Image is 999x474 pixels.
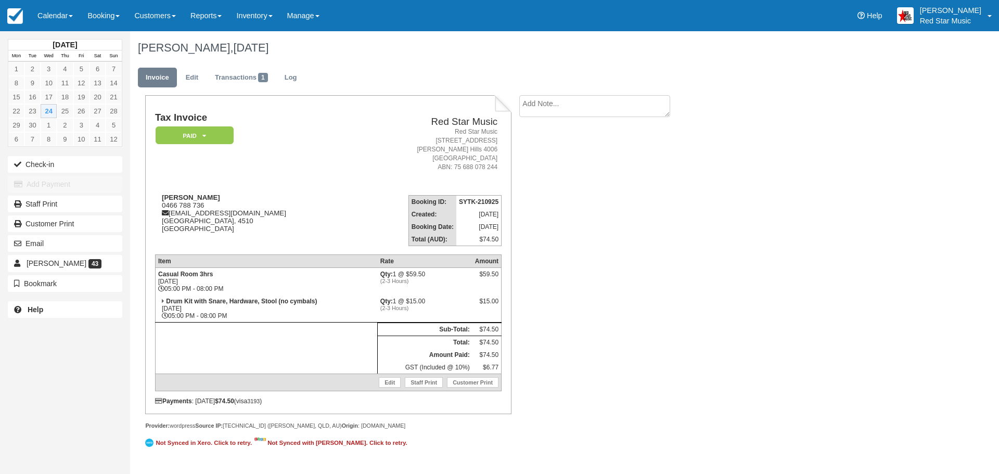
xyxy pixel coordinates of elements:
th: Tue [24,50,41,62]
a: 4 [57,62,73,76]
a: 5 [106,118,122,132]
strong: Payments [155,398,192,405]
a: 19 [73,90,89,104]
h1: [PERSON_NAME], [138,42,872,54]
span: 43 [88,259,101,268]
strong: Drum Kit with Snare, Hardware, Stool (no cymbals) [166,298,317,305]
em: (2-3 Hours) [380,305,470,311]
a: 11 [57,76,73,90]
strong: Provider: [145,422,170,429]
a: 7 [106,62,122,76]
a: 30 [24,118,41,132]
th: Rate [378,254,472,267]
a: [PERSON_NAME] 43 [8,255,122,272]
a: 12 [73,76,89,90]
th: Booking ID: [408,195,456,208]
em: Paid [156,126,234,145]
a: Transactions1 [207,68,276,88]
a: 24 [41,104,57,118]
a: 29 [8,118,24,132]
h2: Red Star Music [362,117,497,127]
a: 8 [41,132,57,146]
a: 21 [106,90,122,104]
strong: Qty [380,298,393,305]
a: 27 [89,104,106,118]
th: Fri [73,50,89,62]
strong: Origin [342,422,358,429]
td: $6.77 [472,361,502,374]
th: Thu [57,50,73,62]
td: GST (Included @ 10%) [378,361,472,374]
button: Email [8,235,122,252]
a: 1 [8,62,24,76]
th: Created: [408,208,456,221]
a: Customer Print [447,377,498,388]
td: [DATE] 05:00 PM - 08:00 PM [155,267,377,295]
a: 15 [8,90,24,104]
a: 9 [24,76,41,90]
th: Sun [106,50,122,62]
a: 14 [106,76,122,90]
td: [DATE] 05:00 PM - 08:00 PM [155,295,377,323]
strong: [DATE] [53,41,77,49]
a: 8 [8,76,24,90]
a: 12 [106,132,122,146]
a: Staff Print [405,377,443,388]
strong: SYTK-210925 [459,198,498,206]
a: Staff Print [8,196,122,212]
a: 28 [106,104,122,118]
a: 3 [41,62,57,76]
a: Help [8,301,122,318]
a: 23 [24,104,41,118]
strong: Casual Room 3hrs [158,271,213,278]
a: Not Synced in Xero. Click to retry. [145,437,254,449]
a: Edit [379,377,401,388]
td: $74.50 [472,349,502,361]
img: checkfront-main-nav-mini-logo.png [7,8,23,24]
strong: [PERSON_NAME] [162,194,220,201]
a: 2 [24,62,41,76]
a: Paid [155,126,230,145]
a: 22 [8,104,24,118]
b: Help [28,305,43,314]
img: A2 [897,7,914,24]
button: Add Payment [8,176,122,193]
button: Bookmark [8,275,122,292]
a: Customer Print [8,215,122,232]
span: Help [867,11,882,20]
th: Amount [472,254,502,267]
span: 1 [258,73,268,82]
p: [PERSON_NAME] [920,5,981,16]
a: 13 [89,76,106,90]
a: Edit [178,68,206,88]
strong: Qty [380,271,393,278]
th: Amount Paid: [378,349,472,361]
td: 1 @ $15.00 [378,295,472,323]
div: wordpress [TECHNICAL_ID] ([PERSON_NAME], QLD, AU) : [DOMAIN_NAME] [145,422,511,430]
th: Item [155,254,377,267]
address: Red Star Music [STREET_ADDRESS] [PERSON_NAME] Hills 4006 [GEOGRAPHIC_DATA] ABN: 75 688 078 244 [362,127,497,172]
td: [DATE] [456,208,502,221]
th: Total: [378,336,472,349]
td: $74.50 [472,323,502,336]
a: 6 [8,132,24,146]
span: [DATE] [233,41,268,54]
a: 11 [89,132,106,146]
a: 3 [73,118,89,132]
td: $74.50 [472,336,502,349]
a: 20 [89,90,106,104]
a: 10 [73,132,89,146]
th: Mon [8,50,24,62]
h1: Tax Invoice [155,112,357,123]
td: [DATE] [456,221,502,233]
em: (2-3 Hours) [380,278,470,284]
a: 18 [57,90,73,104]
p: Red Star Music [920,16,981,26]
a: 1 [41,118,57,132]
th: Total (AUD): [408,233,456,246]
span: [PERSON_NAME] [27,259,86,267]
strong: Source IP: [195,422,223,429]
a: Not Synced with [PERSON_NAME]. Click to retry. [254,437,410,449]
a: 2 [57,118,73,132]
div: $59.50 [475,271,498,286]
